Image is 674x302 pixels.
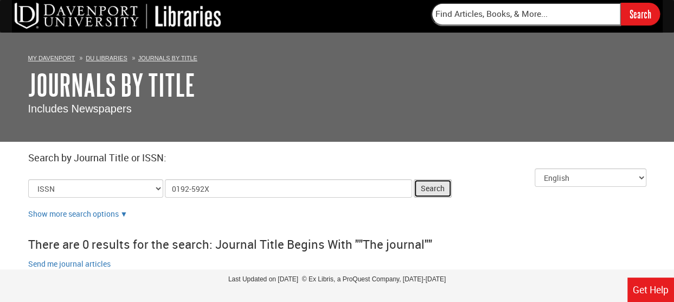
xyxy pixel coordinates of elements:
[431,3,621,26] input: Find Articles, Books, & More...
[28,52,646,63] ol: Breadcrumbs
[627,278,674,302] a: Get Help
[621,3,660,25] input: Search
[28,101,646,117] p: Includes Newspapers
[86,55,127,61] a: DU Libraries
[28,68,195,102] a: Journals By Title
[15,3,221,29] img: DU Libraries
[138,55,197,61] a: Journals By Title
[28,55,75,61] a: My Davenport
[28,153,646,163] h2: Search by Journal Title or ISSN:
[120,209,128,219] a: Show more search options
[28,230,646,258] div: There are 0 results for the search: Journal Title Begins With ""The journal""
[28,259,111,269] a: Send me journal articles
[414,179,452,198] button: Search
[28,209,119,219] a: Show more search options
